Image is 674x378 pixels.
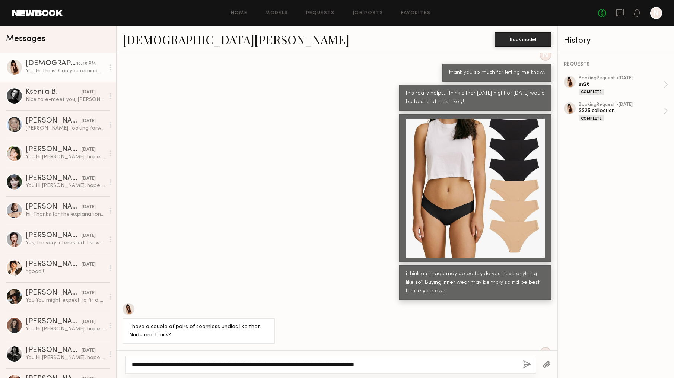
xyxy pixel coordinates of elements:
a: Book model [495,36,551,42]
div: *good!! [26,268,105,275]
div: [DATE] [82,89,96,96]
div: [PERSON_NAME] [26,146,82,153]
div: [DATE] [82,318,96,325]
div: Complete [579,115,604,121]
div: [PERSON_NAME] [26,232,82,239]
a: [DEMOGRAPHIC_DATA][PERSON_NAME] [123,31,349,47]
div: [DATE] [82,175,96,182]
span: Messages [6,35,45,43]
div: [DATE] [82,204,96,211]
div: [DATE] [82,347,96,354]
div: [DATE] [82,146,96,153]
div: History [564,36,668,45]
div: [DATE] [82,118,96,125]
div: SS25 collection [579,107,664,114]
div: this really helps. I think either [DATE] night or [DATE] would be best and most likely! [406,89,545,107]
div: booking Request • [DATE] [579,102,664,107]
div: [PERSON_NAME] [26,117,82,125]
div: You: Hi [PERSON_NAME], hope you're doing well. I'm a womenswear fashion designer currently workin... [26,153,105,161]
div: [PERSON_NAME] [26,175,82,182]
div: [DATE] [82,261,96,268]
div: [PERSON_NAME] [26,261,82,268]
div: [PERSON_NAME] [26,289,82,297]
div: 10:40 PM [76,60,96,67]
div: i think an image may be better, do you have anything like so? Buying inner wear may be tricky so ... [406,270,545,296]
div: You: Hi Thais! Can you remind me which day you're unavailable? The 20th? [26,67,105,74]
div: Complete [579,89,604,95]
div: Nice to e-meet you, [PERSON_NAME]! I’m currently in [GEOGRAPHIC_DATA], but I go back to LA pretty... [26,96,105,103]
div: ss26 [579,81,664,88]
div: You: Hi [PERSON_NAME], hope you're doing well. I'm a womenswear fashion designer currently workin... [26,354,105,361]
div: Yes, I’m very interested. I saw your instagram and your work looks beautiful. [26,239,105,247]
a: Job Posts [353,11,384,16]
div: Kseniia B. [26,89,82,96]
a: Home [231,11,248,16]
div: [PERSON_NAME] [26,347,82,354]
a: Favorites [401,11,430,16]
div: You: You might expect to fit a total of 12-14 pieces at each round of fitting, instead of 28. Bec... [26,297,105,304]
a: Models [265,11,288,16]
div: You: Hi [PERSON_NAME], hope you're doing well. I'm a womenswear fashion designer currently workin... [26,325,105,333]
div: thank you so much for letting me know! [449,69,545,77]
a: N [650,7,662,19]
button: Book model [495,32,551,47]
a: Requests [306,11,335,16]
div: booking Request • [DATE] [579,76,664,81]
div: [DEMOGRAPHIC_DATA][PERSON_NAME] [26,60,76,67]
div: [PERSON_NAME] [26,318,82,325]
div: Hi! Thanks for the explanation — that really helps. I’m interested! I just moved to Downtown, so ... [26,211,105,218]
a: bookingRequest •[DATE]ss26Complete [579,76,668,95]
div: I have a couple of pairs of seamless undies like that. Nude and black? [129,323,268,340]
div: REQUESTS [564,62,668,67]
div: [PERSON_NAME], looking forward to another chance! [26,125,105,132]
div: [DATE] [82,232,96,239]
div: [DATE] [82,290,96,297]
div: You: Hi [PERSON_NAME], hope you're doing well. I'm a womenswear fashion designer currently workin... [26,182,105,189]
div: [PERSON_NAME] [26,203,82,211]
a: bookingRequest •[DATE]SS25 collectionComplete [579,102,668,121]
